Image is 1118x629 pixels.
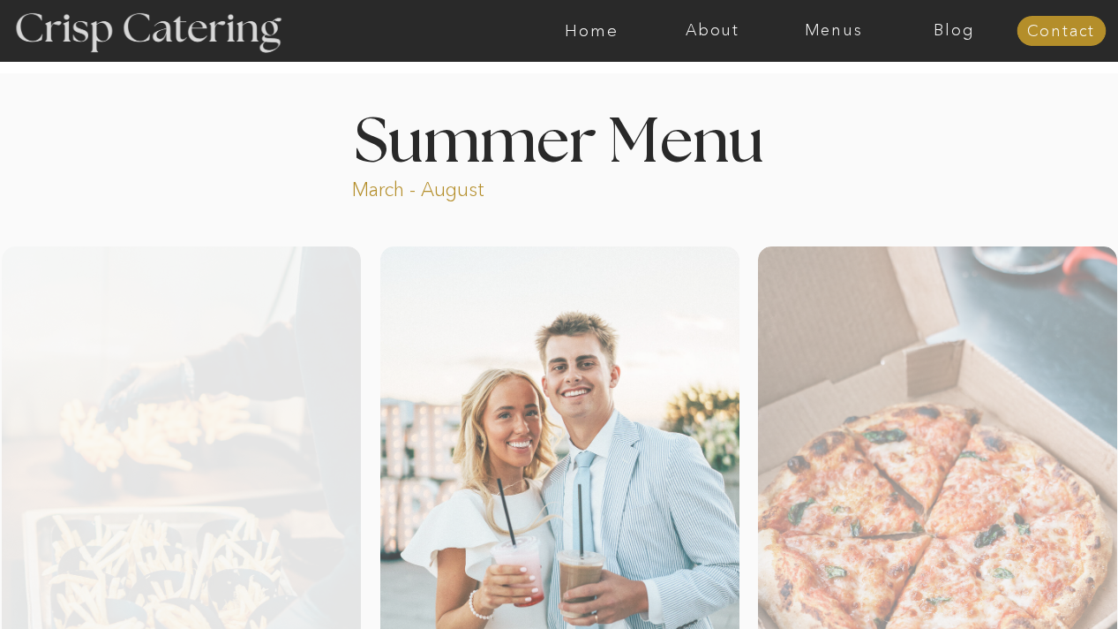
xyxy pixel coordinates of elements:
p: March - August [352,177,595,197]
a: Home [531,22,652,40]
a: Contact [1017,23,1106,41]
a: About [652,22,773,40]
a: Menus [773,22,894,40]
a: Blog [894,22,1015,40]
h1: Summer Menu [314,112,805,164]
